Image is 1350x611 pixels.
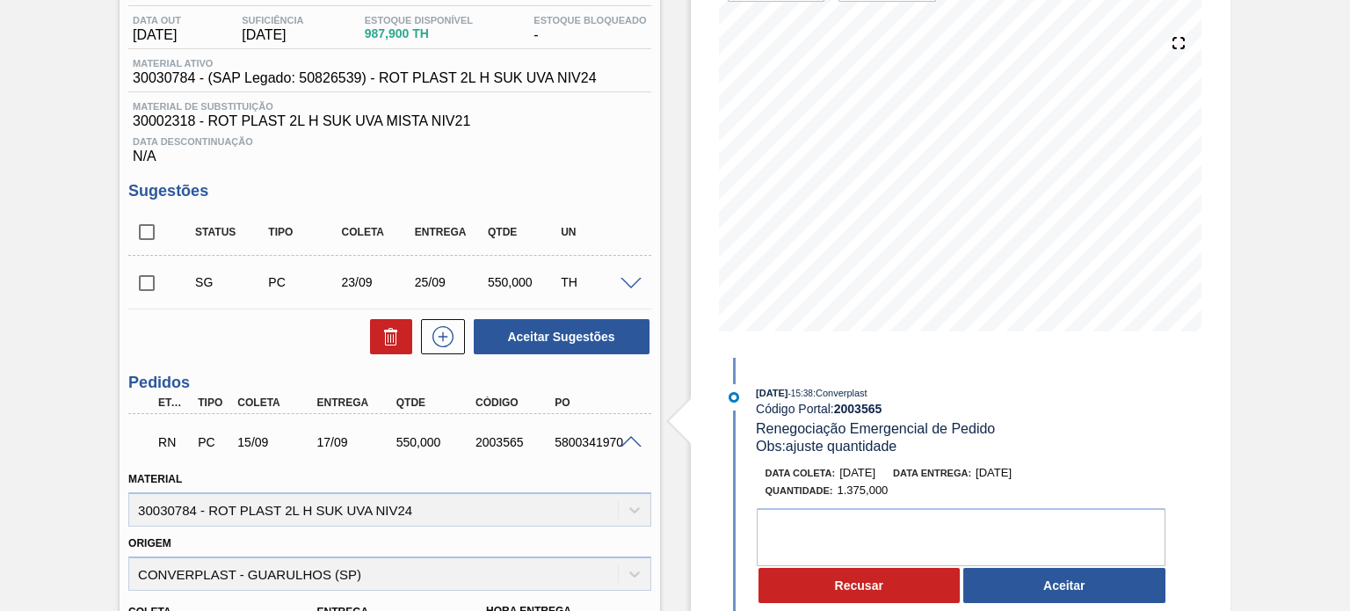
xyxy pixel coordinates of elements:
div: Nova sugestão [412,319,465,354]
div: Em renegociação [154,423,193,462]
div: 2003565 [471,435,558,449]
div: Coleta [337,226,417,238]
div: Tipo [264,226,344,238]
span: 987,900 TH [365,27,473,40]
span: 1.375,000 [838,484,889,497]
span: Data Descontinuação [133,136,646,147]
span: 30030784 - (SAP Legado: 50826539) - ROT PLAST 2L H SUK UVA NIV24 [133,70,596,86]
div: Tipo [193,396,233,409]
div: Código Portal: [756,402,1173,416]
span: Data entrega: [893,468,971,478]
div: PO [550,396,637,409]
p: RN [158,435,189,449]
h3: Pedidos [128,374,650,392]
div: Excluir Sugestões [361,319,412,354]
span: Data coleta: [766,468,836,478]
div: Aceitar Sugestões [465,317,651,356]
div: 5800341970 [550,435,637,449]
span: Data out [133,15,181,25]
strong: 2003565 [834,402,882,416]
button: Recusar [758,568,961,603]
label: Origem [128,537,171,549]
span: Quantidade : [766,485,833,496]
div: Status [191,226,271,238]
div: 23/09/2025 [337,275,417,289]
div: Entrega [410,226,490,238]
label: Material [128,473,182,485]
span: Material de Substituição [133,101,646,112]
div: Qtde [392,396,479,409]
span: Estoque Disponível [365,15,473,25]
div: 550,000 [483,275,563,289]
div: Código [471,396,558,409]
div: N/A [128,129,650,164]
div: Entrega [313,396,400,409]
span: : Converplast [813,388,867,398]
span: Suficiência [242,15,303,25]
div: 17/09/2025 [313,435,400,449]
div: Sugestão Criada [191,275,271,289]
div: UN [556,226,636,238]
div: Pedido de Compra [264,275,344,289]
button: Aceitar [963,568,1165,603]
div: Pedido de Compra [193,435,233,449]
span: [DATE] [756,388,787,398]
button: Aceitar Sugestões [474,319,650,354]
span: Material ativo [133,58,596,69]
span: [DATE] [976,466,1012,479]
div: 15/09/2025 [233,435,320,449]
span: 30002318 - ROT PLAST 2L H SUK UVA MISTA NIV21 [133,113,646,129]
span: Obs: ajuste quantidade [756,439,896,454]
div: Etapa [154,396,193,409]
span: [DATE] [133,27,181,43]
div: 25/09/2025 [410,275,490,289]
div: 550,000 [392,435,479,449]
span: Estoque Bloqueado [533,15,646,25]
div: - [529,15,650,43]
span: [DATE] [839,466,875,479]
span: - 15:38 [788,389,813,398]
span: Renegociação Emergencial de Pedido [756,421,995,436]
div: Qtde [483,226,563,238]
div: TH [556,275,636,289]
img: atual [729,392,739,403]
div: Coleta [233,396,320,409]
span: [DATE] [242,27,303,43]
h3: Sugestões [128,182,650,200]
